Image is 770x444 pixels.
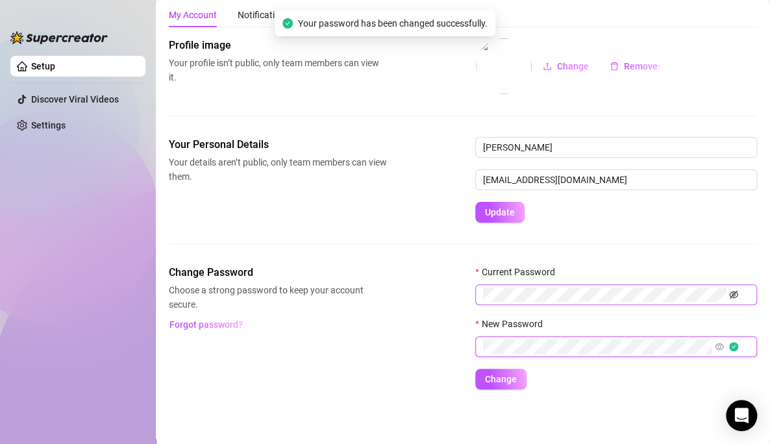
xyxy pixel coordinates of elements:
span: Change Password [169,265,387,280]
span: upload [543,62,552,71]
span: Your profile isn’t public, only team members can view it. [169,56,387,84]
a: Settings [31,120,66,130]
a: Discover Viral Videos [31,94,119,105]
button: Forgot password? [169,314,243,335]
input: Enter new email [475,169,757,190]
button: Remove [599,56,668,77]
button: Change [475,369,527,389]
span: Change [557,61,589,71]
span: Forgot password? [169,319,243,330]
span: Your password has been changed successfully. [298,16,488,31]
button: Update [475,202,525,223]
label: Current Password [475,265,563,279]
span: eye [715,342,724,351]
span: Profile image [169,38,387,53]
button: Change [532,56,599,77]
span: check-circle [282,18,293,29]
input: Enter name [475,137,757,158]
span: Choose a strong password to keep your account secure. [169,283,387,312]
span: Update [485,207,515,217]
span: Remove [624,61,658,71]
span: delete [610,62,619,71]
input: New Password [483,339,712,354]
a: Setup [31,61,55,71]
span: eye-invisible [729,290,738,299]
img: profilePics%2FV1S2YLPfwUelk1xGumztHZaSYfa2.jpeg [476,38,532,94]
div: My Account [169,8,217,22]
div: Open Intercom Messenger [726,400,757,431]
input: Current Password [483,288,727,302]
div: Notifications and Reports [238,8,341,22]
span: Your Personal Details [169,137,387,153]
span: Change [485,374,517,384]
label: New Password [475,317,551,331]
span: Your details aren’t public, only team members can view them. [169,155,387,184]
img: logo-BBDzfeDw.svg [10,31,108,44]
